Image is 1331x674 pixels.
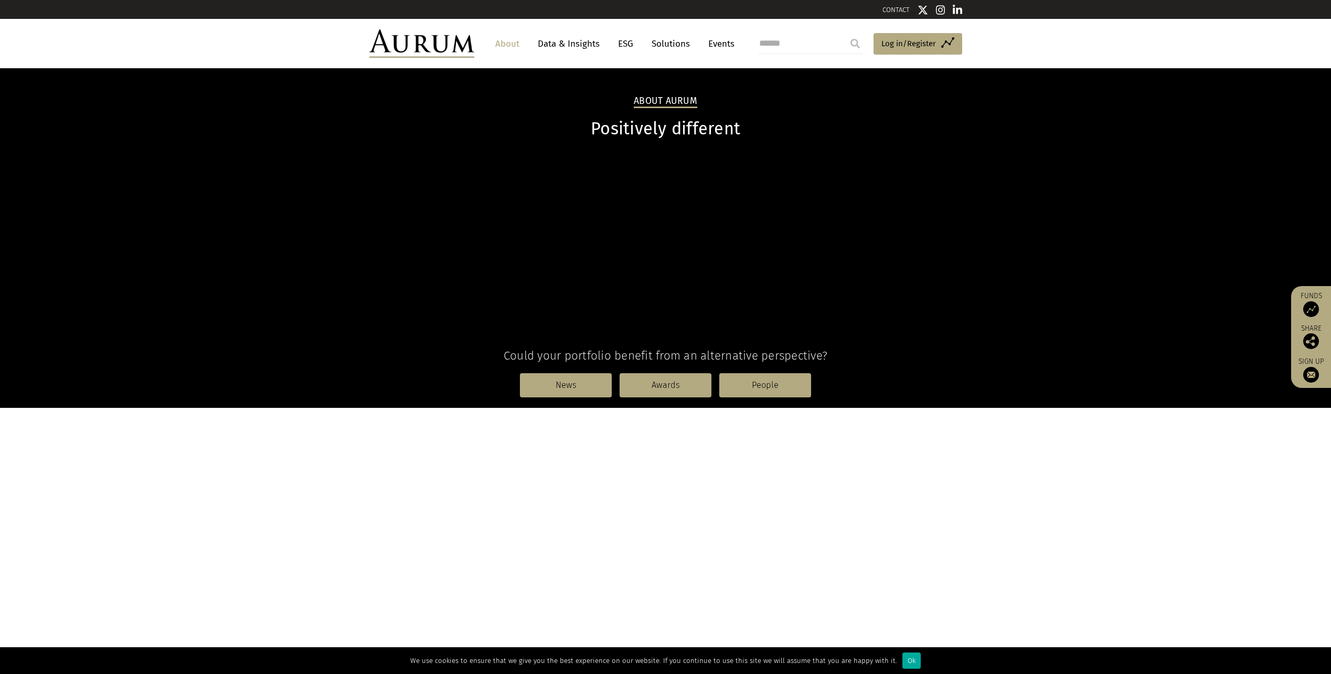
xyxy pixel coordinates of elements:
img: Sign up to our newsletter [1303,367,1319,383]
img: Linkedin icon [953,5,962,15]
a: News [520,373,612,397]
div: Ok [902,652,921,669]
img: Access Funds [1303,301,1319,317]
h4: Could your portfolio benefit from an alternative perspective? [369,349,962,363]
a: Awards [620,373,711,397]
a: Log in/Register [874,33,962,55]
input: Submit [845,33,866,54]
a: Events [703,34,734,54]
img: Twitter icon [918,5,928,15]
a: ESG [613,34,638,54]
img: Share this post [1303,333,1319,349]
a: Sign up [1296,357,1326,383]
a: CONTACT [882,6,910,14]
h1: Positively different [369,119,962,139]
a: Funds [1296,291,1326,317]
div: Share [1296,325,1326,349]
a: About [490,34,525,54]
img: Aurum [369,29,474,58]
img: Instagram icon [936,5,945,15]
a: Data & Insights [533,34,605,54]
a: People [719,373,811,397]
h2: About Aurum [634,96,697,108]
a: Solutions [646,34,695,54]
span: Log in/Register [881,37,936,50]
